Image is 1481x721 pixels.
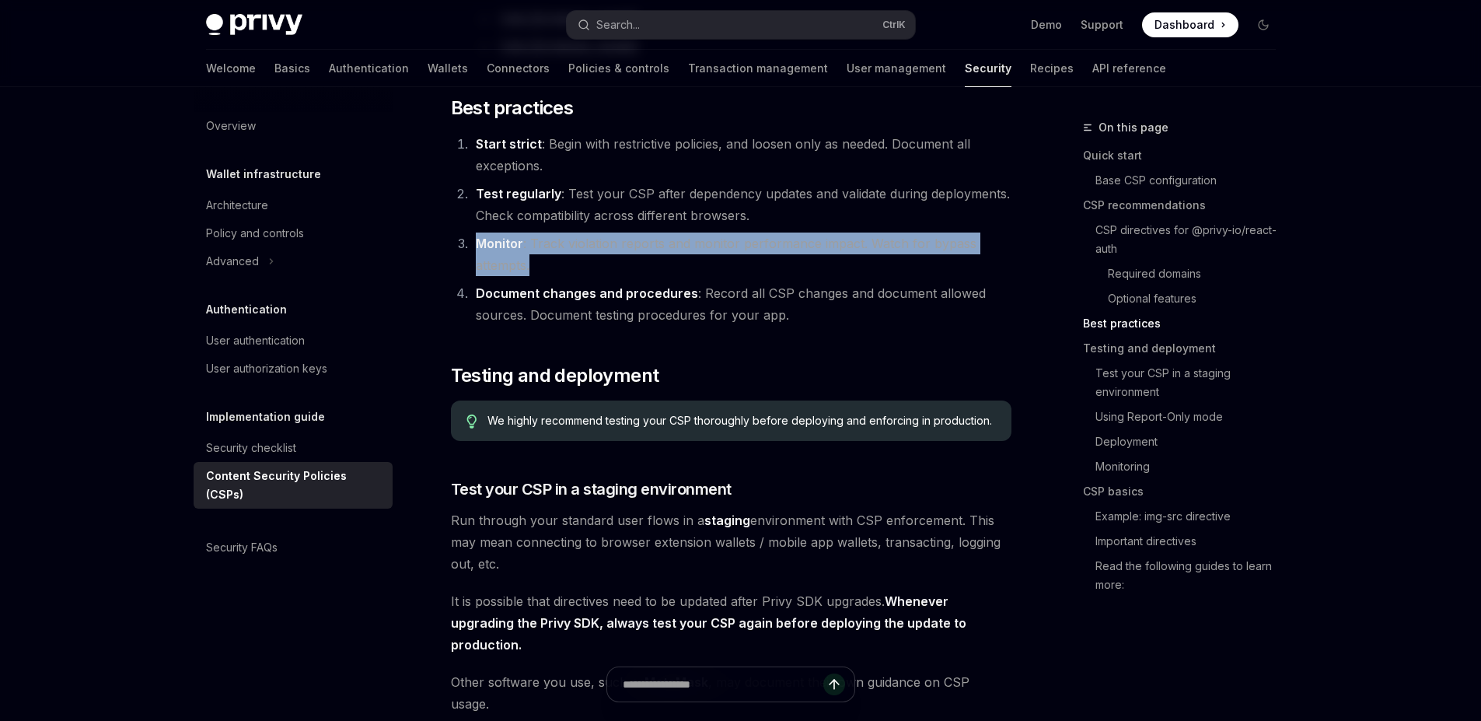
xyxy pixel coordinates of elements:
li: : Test your CSP after dependency updates and validate during deployments. Check compatibility acr... [471,183,1011,226]
h5: Implementation guide [206,408,325,426]
a: Read the following guides to learn more: [1083,554,1288,597]
div: Security checklist [206,439,296,457]
div: User authorization keys [206,359,327,378]
a: Policy and controls [194,219,393,247]
div: Architecture [206,196,268,215]
a: API reference [1092,50,1166,87]
a: Architecture [194,191,393,219]
a: Monitoring [1083,454,1288,479]
span: Testing and deployment [451,363,659,388]
a: Required domains [1083,261,1288,286]
a: Security [965,50,1011,87]
strong: Whenever upgrading the Privy SDK, always test your CSP again before deploying the update to produ... [451,593,966,653]
span: On this page [1099,118,1168,137]
div: Security FAQs [206,538,278,557]
a: User authentication [194,327,393,355]
a: Example: img-src directive [1083,504,1288,529]
a: Deployment [1083,429,1288,454]
a: Important directives [1083,529,1288,554]
a: Dashboard [1142,12,1238,37]
span: Ctrl K [882,19,906,31]
span: It is possible that directives need to be updated after Privy SDK upgrades. [451,590,1011,656]
a: Quick start [1083,143,1288,168]
span: We highly recommend testing your CSP thoroughly before deploying and enforcing in production. [487,413,995,429]
a: Support [1081,17,1123,33]
button: Toggle Advanced section [194,247,393,275]
span: Run through your standard user flows in a environment with CSP enforcement. This may mean connect... [451,509,1011,575]
strong: Test regularly [476,186,561,201]
a: Basics [274,50,310,87]
a: Overview [194,112,393,140]
div: Policy and controls [206,224,304,243]
div: Search... [596,16,640,34]
a: Welcome [206,50,256,87]
button: Open search [567,11,915,39]
li: : Record all CSP changes and document allowed sources. Document testing procedures for your app. [471,282,1011,326]
h5: Authentication [206,300,287,319]
a: Content Security Policies (CSPs) [194,462,393,509]
a: Transaction management [688,50,828,87]
strong: Start strict [476,136,542,152]
a: Wallets [428,50,468,87]
strong: Document changes and procedures [476,285,698,301]
strong: staging [704,513,750,528]
svg: Tip [466,415,477,429]
span: Best practices [451,96,574,121]
a: CSP basics [1083,479,1288,504]
a: Testing and deployment [1083,336,1288,361]
input: Ask a question... [623,667,823,702]
a: Test your CSP in a staging environment [1083,361,1288,404]
button: Toggle dark mode [1251,12,1276,37]
h5: Wallet infrastructure [206,165,321,184]
img: dark logo [206,14,302,36]
a: CSP recommendations [1083,193,1288,218]
a: User authorization keys [194,355,393,383]
li: : Track violation reports and monitor performance impact. Watch for bypass attempts. [471,233,1011,276]
a: CSP directives for @privy-io/react-auth [1083,218,1288,261]
a: Demo [1031,17,1062,33]
div: Overview [206,117,256,135]
a: Base CSP configuration [1083,168,1288,193]
span: Test your CSP in a staging environment [451,478,732,500]
a: Policies & controls [568,50,669,87]
div: User authentication [206,331,305,350]
a: Best practices [1083,311,1288,336]
a: User management [847,50,946,87]
a: Security FAQs [194,534,393,562]
div: Advanced [206,252,259,271]
li: : Begin with restrictive policies, and loosen only as needed. Document all exceptions. [471,133,1011,177]
a: Authentication [329,50,409,87]
strong: Monitor [476,236,523,251]
button: Send message [823,674,845,695]
a: Using Report-Only mode [1083,404,1288,429]
a: Optional features [1083,286,1288,311]
div: Content Security Policies (CSPs) [206,467,383,504]
span: Dashboard [1154,17,1214,33]
a: Connectors [487,50,550,87]
a: Security checklist [194,434,393,462]
a: Recipes [1030,50,1074,87]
